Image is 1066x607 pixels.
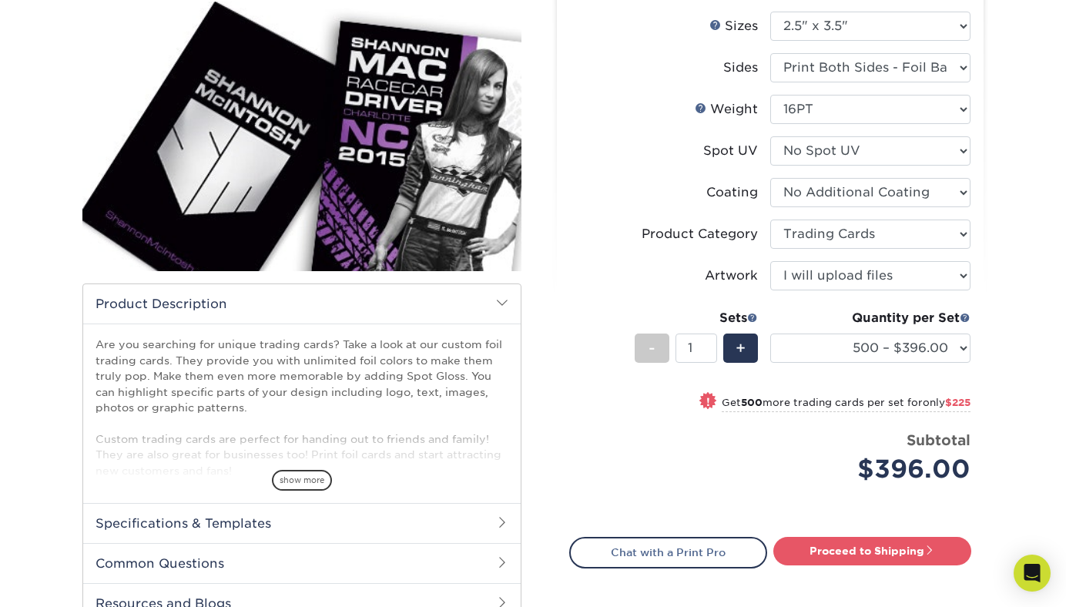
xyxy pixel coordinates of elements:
[272,470,332,491] span: show more
[1014,555,1051,592] div: Open Intercom Messenger
[945,397,970,408] span: $225
[706,183,758,202] div: Coating
[705,267,758,285] div: Artwork
[736,337,746,360] span: +
[83,284,521,324] h2: Product Description
[4,560,131,602] iframe: Google Customer Reviews
[782,451,970,488] div: $396.00
[709,17,758,35] div: Sizes
[773,537,971,565] a: Proceed to Shipping
[722,397,970,412] small: Get more trading cards per set for
[770,309,970,327] div: Quantity per Set
[642,225,758,243] div: Product Category
[907,431,970,448] strong: Subtotal
[695,100,758,119] div: Weight
[569,537,767,568] a: Chat with a Print Pro
[723,59,758,77] div: Sides
[741,397,763,408] strong: 500
[706,394,710,410] span: !
[635,309,758,327] div: Sets
[96,337,508,478] p: Are you searching for unique trading cards? Take a look at our custom foil trading cards. They pr...
[703,142,758,160] div: Spot UV
[83,503,521,543] h2: Specifications & Templates
[83,543,521,583] h2: Common Questions
[923,397,970,408] span: only
[649,337,655,360] span: -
